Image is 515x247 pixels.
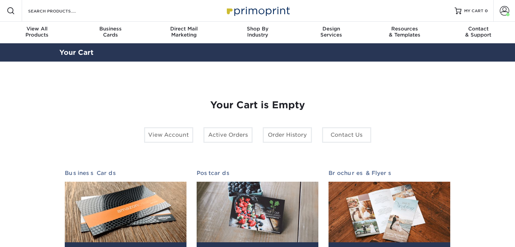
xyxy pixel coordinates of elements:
span: 0 [485,8,488,13]
img: Primoprint [224,3,292,18]
div: Cards [74,26,147,38]
h1: Your Cart is Empty [65,99,451,111]
span: Business [74,26,147,32]
h2: Brochures & Flyers [329,170,450,176]
div: Marketing [147,26,221,38]
a: Contact& Support [441,22,515,43]
a: DesignServices [294,22,368,43]
span: Shop By [221,26,294,32]
div: Industry [221,26,294,38]
span: MY CART [464,8,483,14]
a: Shop ByIndustry [221,22,294,43]
a: Order History [263,127,312,143]
span: Contact [441,26,515,32]
span: Resources [368,26,441,32]
span: Direct Mail [147,26,221,32]
a: Direct MailMarketing [147,22,221,43]
img: Postcards [197,182,318,243]
a: Your Cart [59,48,94,57]
div: & Support [441,26,515,38]
a: Contact Us [322,127,371,143]
h2: Postcards [197,170,318,176]
img: Brochures & Flyers [329,182,450,243]
div: & Templates [368,26,441,38]
input: SEARCH PRODUCTS..... [27,7,94,15]
a: View Account [144,127,193,143]
div: Services [294,26,368,38]
span: Design [294,26,368,32]
a: Active Orders [203,127,253,143]
a: BusinessCards [74,22,147,43]
a: Resources& Templates [368,22,441,43]
img: Business Cards [65,182,186,243]
h2: Business Cards [65,170,186,176]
